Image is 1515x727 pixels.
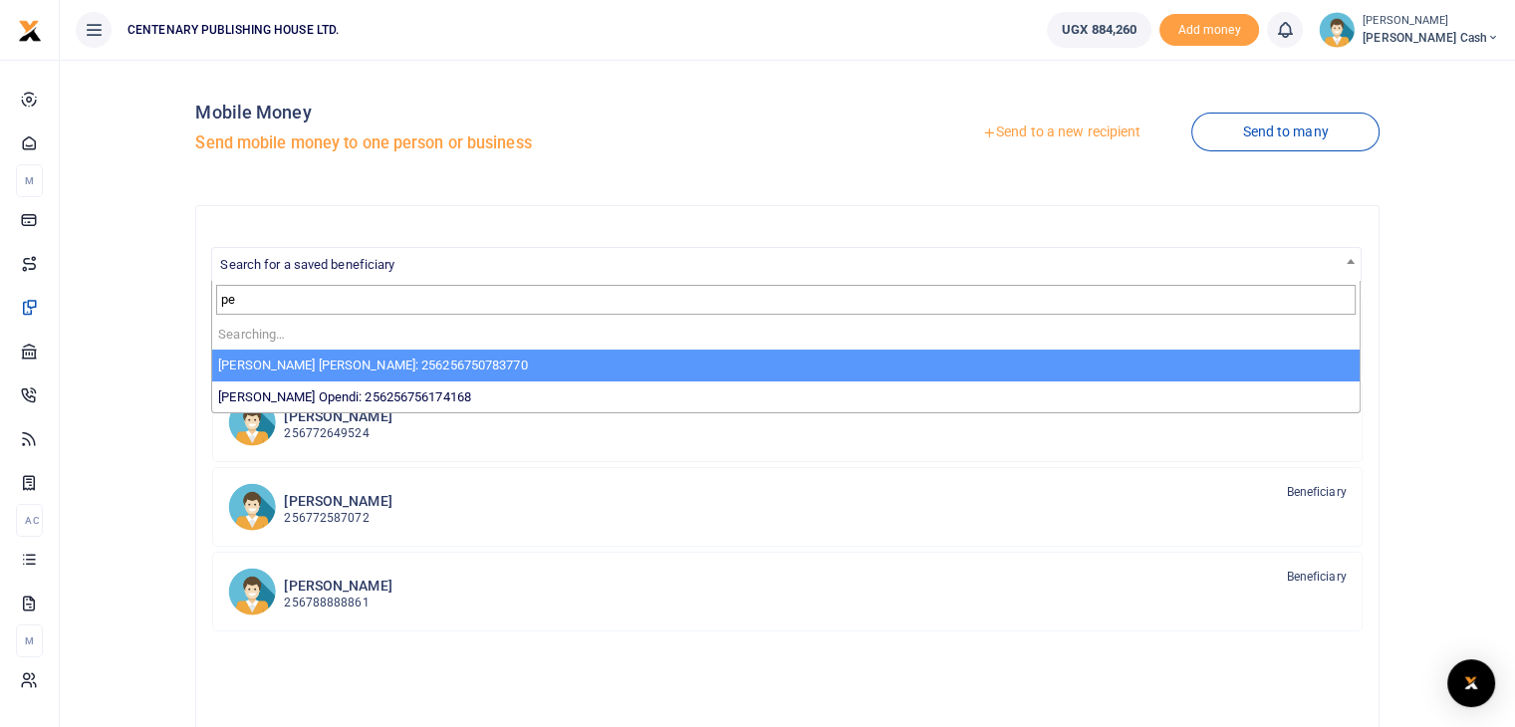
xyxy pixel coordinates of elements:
label: [PERSON_NAME] Opendi: 256256756174168 [218,387,471,407]
h6: [PERSON_NAME] [284,408,391,425]
a: Send to a new recipient [931,115,1191,150]
p: 256788888861 [284,594,391,612]
h4: Mobile Money [195,102,779,123]
span: [PERSON_NAME] Cash [1363,29,1499,47]
p: 256772649524 [284,424,391,443]
img: BK [228,398,276,446]
li: Toup your wallet [1159,14,1259,47]
div: Open Intercom Messenger [1447,659,1495,707]
a: Send to many [1191,113,1379,151]
a: JB [PERSON_NAME] 256788888861 Beneficiary [212,552,1362,631]
h6: [PERSON_NAME] [284,578,391,595]
a: profile-user [PERSON_NAME] [PERSON_NAME] Cash [1319,12,1499,48]
a: Add money [1159,21,1259,36]
span: Add money [1159,14,1259,47]
img: JB [228,568,276,615]
input: Search [216,285,1356,315]
h5: Send mobile money to one person or business [195,133,779,153]
li: Searching… [212,319,1360,351]
span: Beneficiary [1286,483,1346,501]
span: Beneficiary [1286,568,1346,586]
li: Ac [16,504,43,537]
img: LN [228,483,276,531]
a: BK [PERSON_NAME] 256772649524 Beneficiary [212,382,1362,462]
p: 256772587072 [284,509,391,528]
small: [PERSON_NAME] [1363,13,1499,30]
a: logo-small logo-large logo-large [18,22,42,37]
h6: [PERSON_NAME] [284,493,391,510]
li: Wallet ballance [1039,12,1159,48]
span: UGX 884,260 [1062,20,1136,40]
span: CENTENARY PUBLISHING HOUSE LTD. [120,21,347,39]
li: M [16,164,43,197]
label: [PERSON_NAME] [PERSON_NAME]: 256256750783770 [218,356,527,375]
span: Search for a saved beneficiary [211,247,1361,282]
span: Search for a saved beneficiary [220,257,394,272]
span: Search for a saved beneficiary [212,248,1360,279]
a: UGX 884,260 [1047,12,1151,48]
img: logo-small [18,19,42,43]
li: M [16,624,43,657]
a: LN [PERSON_NAME] 256772587072 Beneficiary [212,467,1362,547]
img: profile-user [1319,12,1355,48]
